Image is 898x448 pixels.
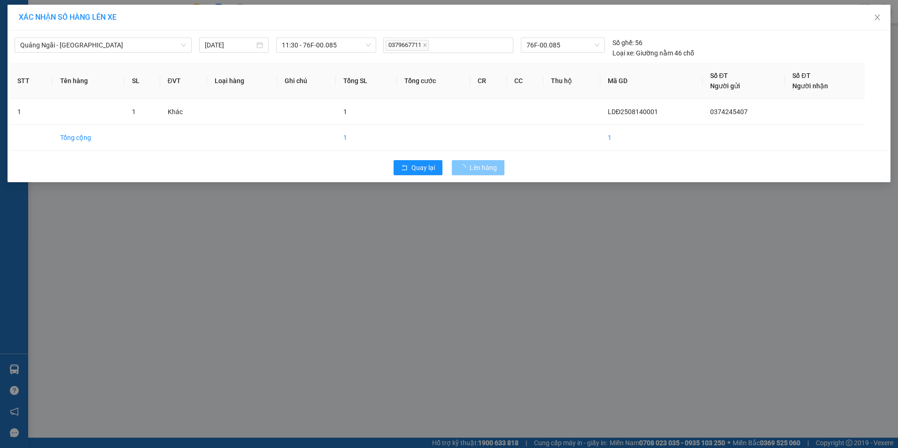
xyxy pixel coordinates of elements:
[53,63,125,99] th: Tên hàng
[792,72,810,79] span: Số ĐT
[608,108,658,116] span: LDĐ2508140001
[336,125,397,151] td: 1
[459,164,470,171] span: loading
[543,63,600,99] th: Thu hộ
[160,99,207,125] td: Khác
[124,63,160,99] th: SL
[394,160,442,175] button: rollbackQuay lại
[343,108,347,116] span: 1
[600,63,703,99] th: Mã GD
[10,99,53,125] td: 1
[612,48,694,58] div: Giường nằm 46 chỗ
[53,125,125,151] td: Tổng cộng
[526,38,599,52] span: 76F-00.085
[710,108,748,116] span: 0374245407
[612,38,643,48] div: 56
[160,63,207,99] th: ĐVT
[710,72,728,79] span: Số ĐT
[612,48,635,58] span: Loại xe:
[792,82,828,90] span: Người nhận
[507,63,543,99] th: CC
[710,82,740,90] span: Người gửi
[397,63,470,99] th: Tổng cước
[282,38,371,52] span: 11:30 - 76F-00.085
[874,14,881,21] span: close
[411,162,435,173] span: Quay lại
[470,63,507,99] th: CR
[207,63,277,99] th: Loại hàng
[600,125,703,151] td: 1
[470,162,497,173] span: Lên hàng
[10,63,53,99] th: STT
[277,63,336,99] th: Ghi chú
[386,40,429,51] span: 0379667711
[336,63,397,99] th: Tổng SL
[20,38,186,52] span: Quảng Ngãi - Vũng Tàu
[19,13,116,22] span: XÁC NHẬN SỐ HÀNG LÊN XE
[205,40,255,50] input: 14/08/2025
[612,38,634,48] span: Số ghế:
[132,108,136,116] span: 1
[401,164,408,172] span: rollback
[423,43,427,47] span: close
[864,5,890,31] button: Close
[452,160,504,175] button: Lên hàng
